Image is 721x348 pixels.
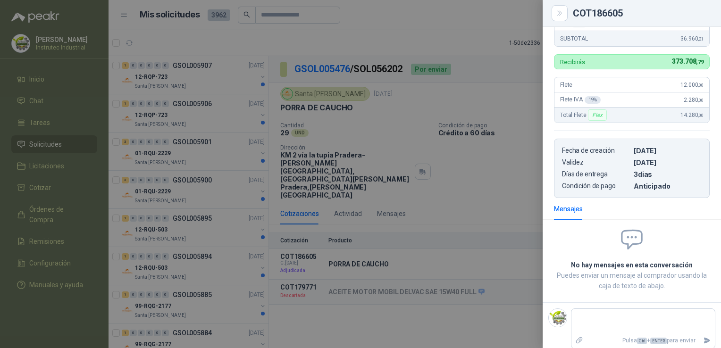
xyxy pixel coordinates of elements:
[634,158,702,166] p: [DATE]
[634,147,702,155] p: [DATE]
[680,35,704,42] span: 36.960
[680,112,704,118] span: 14.280
[698,98,704,103] span: ,00
[560,35,588,42] span: SUBTOTAL
[562,170,630,178] p: Días de entrega
[585,96,601,104] div: 19 %
[560,59,585,65] p: Recibirás
[672,58,704,65] span: 373.708
[560,96,601,104] span: Flete IVA
[634,170,702,178] p: 3 dias
[588,109,606,121] div: Flex
[698,113,704,118] span: ,00
[554,8,565,19] button: Close
[680,82,704,88] span: 12.000
[560,109,609,121] span: Total Flete
[637,338,647,344] span: Ctrl
[549,309,567,327] img: Company Logo
[554,204,583,214] div: Mensajes
[554,270,710,291] p: Puedes enviar un mensaje al comprador usando la caja de texto de abajo.
[698,36,704,41] span: ,21
[684,97,704,103] span: 2.280
[650,338,667,344] span: ENTER
[562,147,630,155] p: Fecha de creación
[573,8,710,18] div: COT186605
[562,158,630,166] p: Validez
[634,182,702,190] p: Anticipado
[696,59,704,65] span: ,79
[562,182,630,190] p: Condición de pago
[554,260,710,270] h2: No hay mensajes en esta conversación
[560,82,572,88] span: Flete
[698,83,704,88] span: ,00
